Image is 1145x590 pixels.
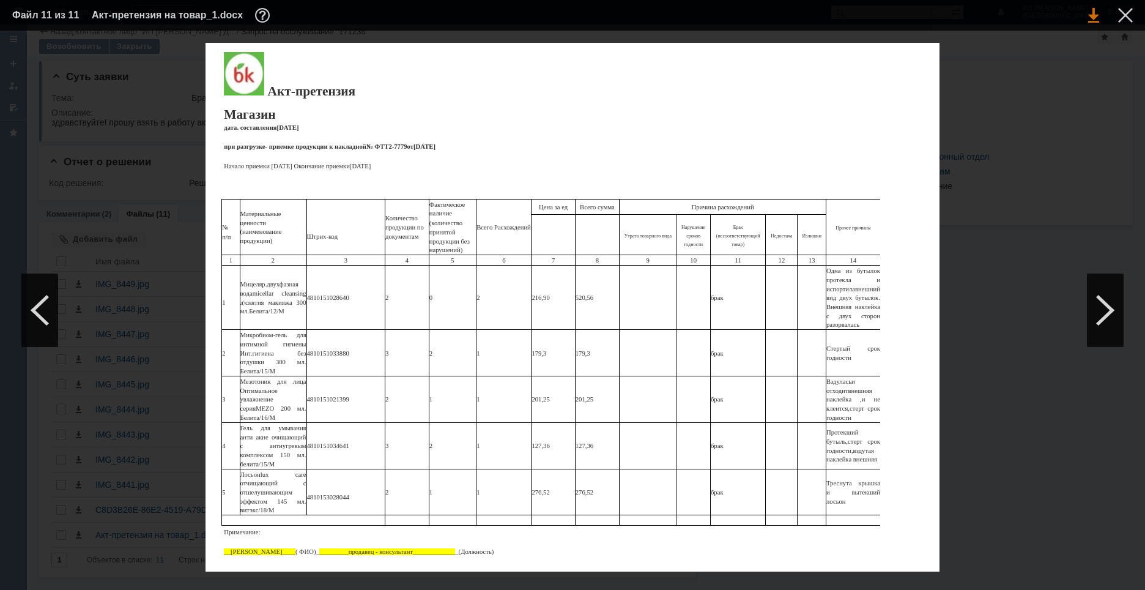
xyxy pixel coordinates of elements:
[407,143,413,150] span: от
[532,489,549,496] span: 276,52
[385,443,388,449] span: 3
[716,225,760,247] span: Брак (несоответствующий товар)
[240,480,306,513] span: отчищающий с отшелушивающим эффектом 145 мл. витэкс/18/М
[539,204,568,211] span: Цена за ед
[476,489,480,496] span: 1
[385,396,388,403] span: 2
[476,224,531,231] span: Всего Расхождений
[532,350,546,357] span: 179,3
[307,443,349,449] span: 4810151034641
[826,378,855,394] span: и отходит
[240,425,306,468] span: Гель для умывания анти акне очищающий с антиугревым комплексом 150 мл. белита/15/М
[319,548,349,555] span: _________
[690,257,697,264] span: 10
[222,489,225,496] span: 5
[826,378,851,385] span: Вздулась
[350,163,371,170] span: [DATE]
[826,429,880,463] span: Протекший бутыль,стерт срок годности,вздутая наклейка внешняя
[826,480,880,504] span: Треснута крышка и вытекший лосьон
[295,471,306,478] span: care
[413,143,435,150] span: [DATE]
[307,294,349,301] span: 4810151028640
[532,443,549,449] span: 127,36
[681,225,705,247] span: Нарушение сроков годности
[406,257,409,264] span: 4
[476,294,480,301] span: 2
[240,281,298,297] span: Мицеляр.двухфазная вода
[224,529,260,536] span: Примечание:
[502,257,505,264] span: 6
[261,471,269,478] span: lux
[224,163,270,170] span: Начало приемки
[224,107,275,122] span: Магазин
[735,257,741,264] span: 11
[272,257,275,264] span: 2
[256,405,274,412] span: MEZO
[771,233,792,239] span: Недостача
[802,233,821,239] span: Излишки
[349,548,413,555] span: продавец - консультант
[809,257,815,264] span: 13
[272,163,292,170] span: [DATE]
[850,257,857,264] span: 14
[224,124,239,131] span: дата.
[429,201,465,217] span: Фактическое наличие
[294,163,350,170] span: Окончание приемки
[429,294,432,301] span: 0
[826,405,880,421] span: стерт срок годности
[277,124,299,131] span: [DATE]
[268,84,356,99] span: Акт-претензия
[21,274,58,347] div: Предыдущий файл
[222,234,231,241] span: п/п
[576,489,593,496] span: 276,52
[596,257,599,264] span: 8
[413,548,455,555] span: _____________
[580,204,615,211] span: Всего сумма
[307,233,338,240] span: Штрих-код
[253,290,274,297] span: micellar
[224,52,264,95] img: 9k=
[826,286,880,329] span: внешний вид двух бутылок. Внешняя наклейка с двух сторон разорвалась
[576,443,593,449] span: 127,36
[532,396,549,403] span: 201,25
[476,396,480,403] span: 1
[283,548,295,555] span: ____
[1087,274,1124,347] div: Следующий файл
[222,350,225,357] span: 2
[624,233,672,239] span: Утрата товарного вида
[476,350,480,357] span: 1
[229,257,232,264] span: 1
[265,143,366,150] span: - приемке продукции к накладной
[826,396,880,412] span: и не клеится,
[429,489,432,496] span: 1
[455,548,494,555] span: _(Должность)
[826,267,880,292] span: Одна из бутылок протекла и испортила
[552,257,555,264] span: 7
[222,443,225,449] span: 4
[231,548,283,555] span: [PERSON_NAME]
[92,8,273,23] div: Акт-претензия на товар_1.docx
[366,143,407,150] span: № ФТТ2-7779
[1118,8,1133,23] div: Закрыть окно (Esc)
[344,257,347,264] span: 3
[240,332,306,375] span: Микробиом-гель для интимной гигиены Инт.гигиена без отдушки 300 мл. Белита/15/М
[295,548,319,555] span: ( ФИО)_
[222,224,228,231] span: №
[711,350,724,357] span: брак
[385,294,388,301] span: 2
[12,10,73,20] div: Файл 11 из 11
[240,378,306,412] span: Мезотоник для лица Оптимальное увлажнение серия
[836,225,870,231] span: Прочее причины
[307,396,349,403] span: 4810151021399
[429,443,432,449] span: 2
[647,257,650,264] span: 9
[826,345,880,361] span: Стертый срок годности
[451,257,454,264] span: 5
[240,299,306,315] span: д\снятия макияжа 300 мл.Белита/12/М
[711,294,724,301] span: брак
[240,211,282,244] span: Материальные ценности (наименование продукции)
[711,443,724,449] span: брак
[222,299,225,306] span: 1
[576,396,593,403] span: 201,25
[429,220,470,253] span: (количество принятой продукции без нарушений)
